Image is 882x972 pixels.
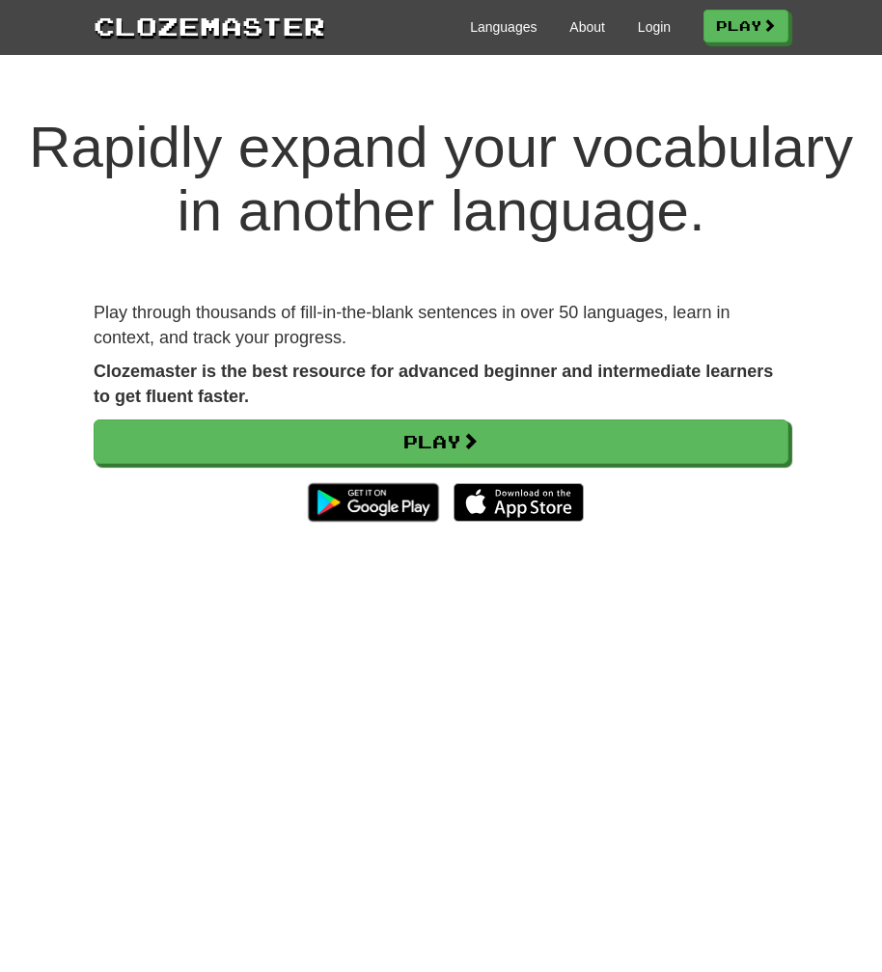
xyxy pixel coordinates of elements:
a: Languages [470,17,537,37]
a: Clozemaster [94,8,325,43]
img: Get it on Google Play [298,473,448,531]
img: Download_on_the_App_Store_Badge_US-UK_135x40-25178aeef6eb6b83b96f5f2d004eda3bffbb37122de64afbaef7... [454,483,584,522]
p: Play through thousands of fill-in-the-blank sentences in over 50 languages, learn in context, and... [94,301,788,350]
a: Play [703,10,788,42]
a: Login [638,17,671,37]
a: About [569,17,605,37]
a: Play [94,419,788,464]
strong: Clozemaster is the best resource for advanced beginner and intermediate learners to get fluent fa... [94,362,773,406]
